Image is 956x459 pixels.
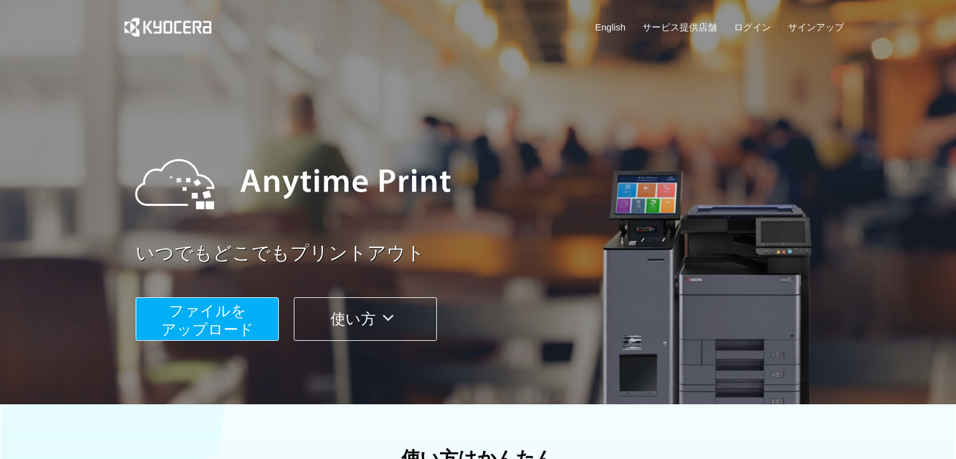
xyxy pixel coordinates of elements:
[294,297,437,341] button: 使い方
[734,21,771,34] a: ログイン
[595,21,626,34] a: English
[642,21,717,34] a: サービス提供店舗
[161,302,254,338] span: ファイルを ​​アップロード
[788,21,844,34] a: サインアップ
[136,297,279,341] button: ファイルを​​アップロード
[136,240,851,267] a: いつでもどこでもプリントアウト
